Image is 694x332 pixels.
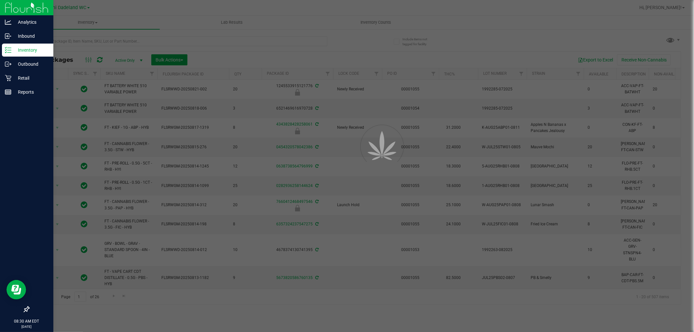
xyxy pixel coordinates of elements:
inline-svg: Reports [5,89,11,95]
inline-svg: Inventory [5,47,11,53]
p: Outbound [11,60,50,68]
p: Analytics [11,18,50,26]
p: Inventory [11,46,50,54]
p: Retail [11,74,50,82]
inline-svg: Inbound [5,33,11,39]
p: 08:30 AM EDT [3,318,50,324]
inline-svg: Analytics [5,19,11,25]
iframe: Resource center [7,280,26,299]
inline-svg: Outbound [5,61,11,67]
p: Inbound [11,32,50,40]
p: [DATE] [3,324,50,329]
p: Reports [11,88,50,96]
inline-svg: Retail [5,75,11,81]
